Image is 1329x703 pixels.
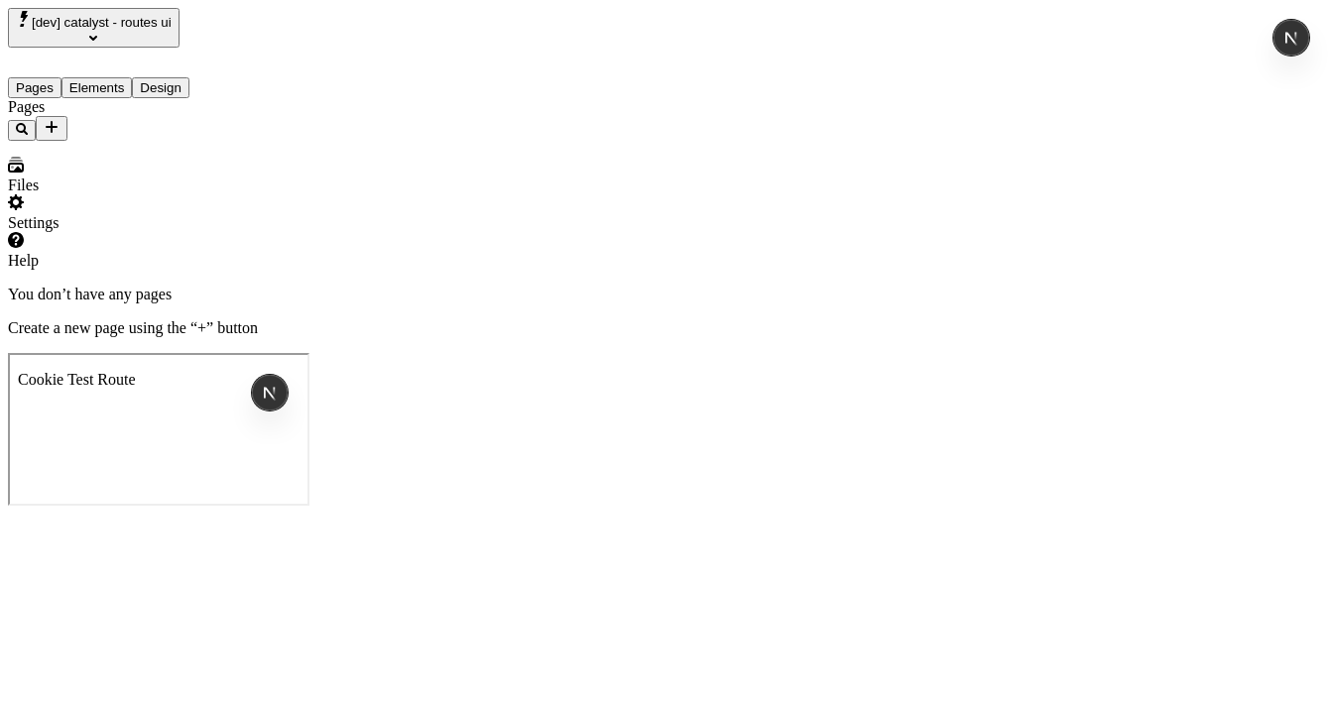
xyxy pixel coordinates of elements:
[32,15,172,30] span: [dev] catalyst - routes ui
[8,286,1321,303] p: You don’t have any pages
[8,8,180,48] button: Select site
[8,77,61,98] button: Pages
[8,214,246,232] div: Settings
[36,116,67,141] button: Add new
[8,353,309,506] iframe: Cookie Feature Detection
[8,98,246,116] div: Pages
[132,77,189,98] button: Design
[61,77,133,98] button: Elements
[8,252,246,270] div: Help
[8,319,1321,337] p: Create a new page using the “+” button
[8,176,246,194] div: Files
